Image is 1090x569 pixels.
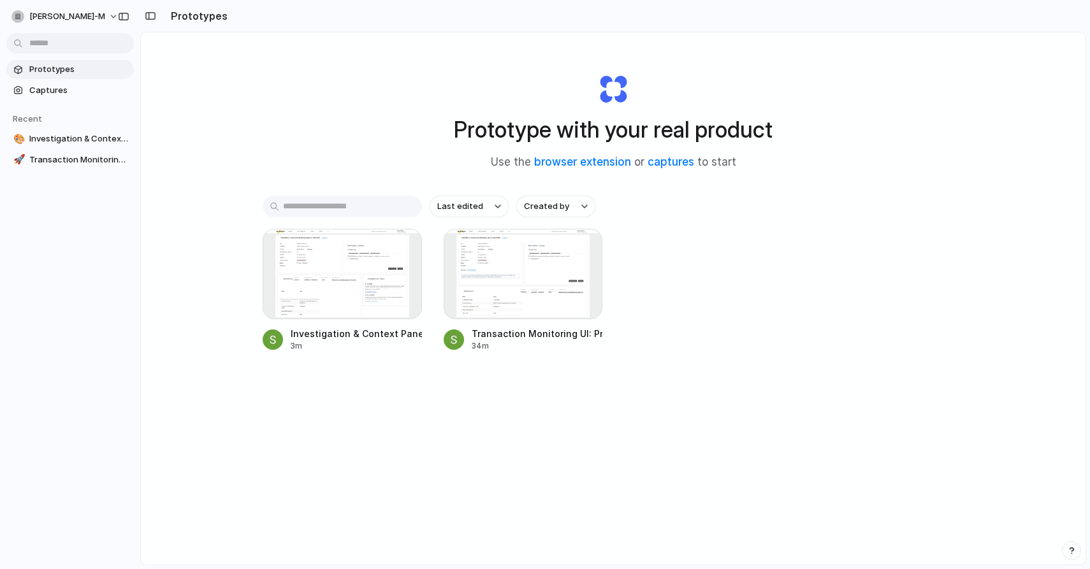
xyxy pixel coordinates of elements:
span: Transaction Monitoring UI: Priority Badge [29,154,129,166]
a: Transaction Monitoring UI: Priority BadgeTransaction Monitoring UI: Priority Badge34m [444,229,603,352]
button: Last edited [430,196,509,217]
div: 🚀 [13,152,22,167]
button: [PERSON_NAME]-m [6,6,125,27]
a: Prototypes [6,60,134,79]
a: Captures [6,81,134,100]
span: [PERSON_NAME]-m [29,10,105,23]
a: Investigation & Context Panel for AML MonitoringInvestigation & Context Panel for AML Monitoring3m [263,229,422,352]
div: Transaction Monitoring UI: Priority Badge [472,327,603,340]
h1: Prototype with your real product [454,113,773,147]
div: 🎨 [13,132,22,147]
span: Prototypes [29,63,129,76]
div: Investigation & Context Panel for AML Monitoring [291,327,422,340]
div: 3m [291,340,422,352]
div: 34m [472,340,603,352]
a: captures [648,155,694,168]
a: 🚀Transaction Monitoring UI: Priority Badge [6,150,134,169]
span: Recent [13,113,42,124]
span: Created by [524,200,569,213]
button: 🎨 [11,133,24,145]
span: Last edited [437,200,483,213]
span: Captures [29,84,129,97]
h2: Prototypes [166,8,228,24]
button: 🚀 [11,154,24,166]
button: Created by [516,196,595,217]
span: Investigation & Context Panel for AML Monitoring [29,133,129,145]
a: 🎨Investigation & Context Panel for AML Monitoring [6,129,134,148]
a: browser extension [534,155,631,168]
span: Use the or to start [491,154,736,171]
